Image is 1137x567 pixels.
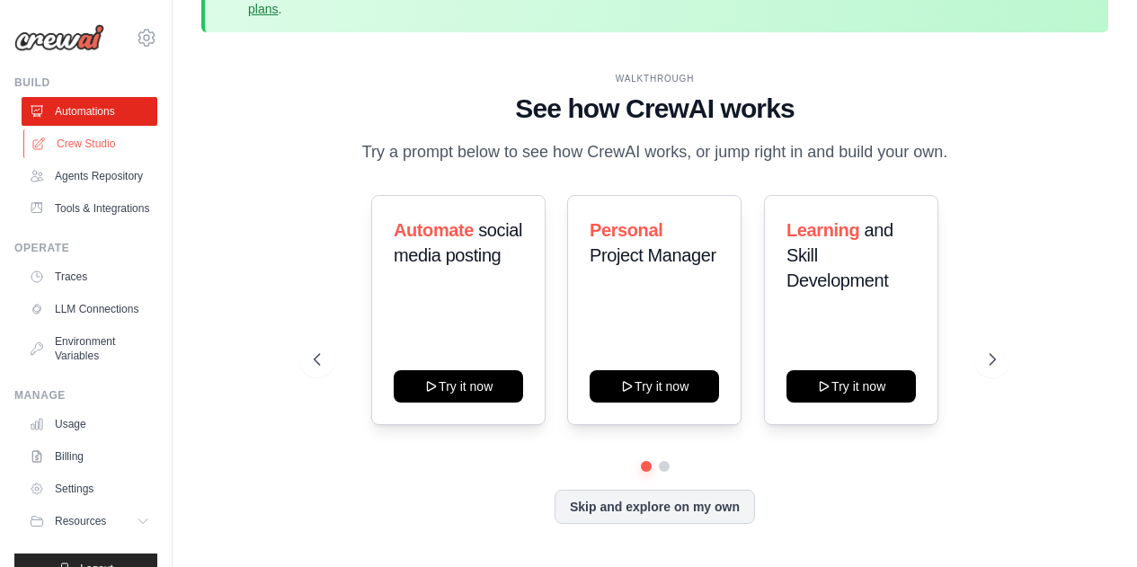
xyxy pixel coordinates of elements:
button: Try it now [394,370,523,403]
a: Tools & Integrations [22,194,157,223]
a: Billing [22,442,157,471]
div: Manage [14,388,157,403]
a: Usage [22,410,157,439]
button: Try it now [590,370,719,403]
button: Skip and explore on my own [555,490,755,524]
span: Project Manager [590,245,716,265]
div: Build [14,75,157,90]
span: and Skill Development [786,220,893,290]
a: Crew Studio [23,129,159,158]
p: Try a prompt below to see how CrewAI works, or jump right in and build your own. [353,139,957,165]
a: LLM Connections [22,295,157,323]
img: Logo [14,24,104,51]
a: Automations [22,97,157,126]
span: Learning [786,220,859,240]
span: social media posting [394,220,522,265]
a: Environment Variables [22,327,157,370]
a: Traces [22,262,157,291]
iframe: Chat Widget [1047,481,1137,567]
div: Operate [14,241,157,255]
a: Settings [22,474,157,503]
span: Personal [590,220,662,240]
span: Resources [55,514,106,528]
span: Automate [394,220,474,240]
button: Resources [22,507,157,536]
button: Try it now [786,370,916,403]
a: Agents Repository [22,162,157,190]
div: WALKTHROUGH [314,72,996,85]
h1: See how CrewAI works [314,93,996,125]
